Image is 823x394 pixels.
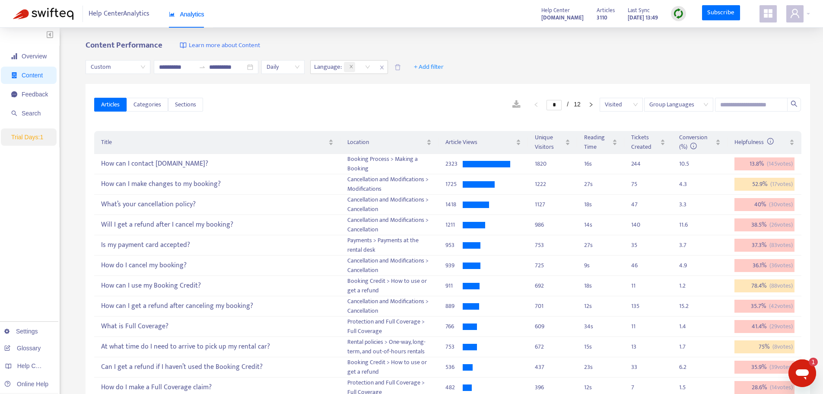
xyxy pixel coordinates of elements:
[101,279,333,293] div: How can I use my Booking Credit?
[628,6,650,15] span: Last Sync
[763,8,773,19] span: appstore
[535,322,570,331] div: 609
[790,8,800,19] span: user
[535,200,570,209] div: 1127
[631,200,648,209] div: 47
[534,102,539,107] span: left
[94,131,340,154] th: Title
[734,320,794,333] div: 41.4 %
[199,64,206,70] span: swap-right
[11,72,17,78] span: container
[605,98,638,111] span: Visited
[584,261,617,270] div: 9 s
[4,345,41,352] a: Glossary
[679,200,696,209] div: 3.3
[734,381,794,394] div: 28.6 %
[734,300,794,313] div: 35.7 %
[445,261,463,270] div: 939
[22,110,41,117] span: Search
[445,159,463,169] div: 2323
[349,64,353,70] span: close
[535,362,570,372] div: 437
[679,362,696,372] div: 6.2
[541,13,584,22] strong: [DOMAIN_NAME]
[340,296,439,317] td: Cancellation and Modifications > Cancellation
[679,281,696,291] div: 1.2
[407,60,450,74] button: + Add filter
[340,235,439,256] td: Payments > Payments at the rental desk
[734,137,774,147] span: Helpfulness
[769,240,793,250] span: ( 83 votes)
[340,357,439,378] td: Booking Credit > How to use or get a refund
[445,200,463,209] div: 1418
[769,261,793,270] span: ( 36 votes)
[101,157,333,171] div: How can I contact [DOMAIN_NAME]?
[597,13,607,22] strong: 3110
[679,132,707,152] span: Conversion (%)
[770,383,793,392] span: ( 14 votes)
[631,362,648,372] div: 33
[340,154,439,174] td: Booking Process > Making a Booking
[631,383,648,392] div: 7
[445,362,463,372] div: 536
[679,322,696,331] div: 1.4
[445,301,463,311] div: 889
[702,5,740,21] a: Subscribe
[4,328,38,335] a: Settings
[584,220,617,230] div: 14 s
[445,281,463,291] div: 911
[584,342,617,352] div: 15 s
[340,131,439,154] th: Location
[769,200,793,209] span: ( 30 votes)
[584,179,617,189] div: 27 s
[340,317,439,337] td: Protection and Full Coverage > Full Coverage
[584,99,598,110] button: right
[679,342,696,352] div: 1.7
[101,198,333,212] div: What’s your cancellation policy?
[584,281,617,291] div: 18 s
[535,179,570,189] div: 1222
[547,99,580,110] li: 1/12
[22,72,43,79] span: Content
[801,358,818,366] iframe: Number of unread messages
[127,98,168,112] button: Categories
[445,383,463,392] div: 482
[535,342,570,352] div: 672
[734,178,794,191] div: 52.9 %
[769,322,793,331] span: ( 29 votes)
[189,41,260,51] span: Learn more about Content
[445,240,463,250] div: 953
[788,359,816,387] iframe: Button to launch messaging window, 1 unread message
[770,179,793,189] span: ( 17 votes)
[376,62,388,73] span: close
[631,301,648,311] div: 135
[101,138,326,147] span: Title
[169,11,204,18] span: Analytics
[584,383,617,392] div: 12 s
[535,301,570,311] div: 701
[679,159,696,169] div: 10.5
[584,301,617,311] div: 12 s
[414,62,444,72] span: + Add filter
[769,301,793,311] span: ( 42 votes)
[101,340,333,354] div: At what time do I need to arrive to pick up my rental car?
[394,64,401,70] span: delete
[101,320,333,334] div: What is Full Coverage?
[679,301,696,311] div: 15.2
[199,64,206,70] span: to
[22,91,48,98] span: Feedback
[772,342,793,352] span: ( 8 votes)
[679,261,696,270] div: 4.9
[311,61,343,74] span: Language :
[101,360,333,375] div: Can I get a refund if I haven’t used the Booking Credit?
[101,238,333,253] div: Is my payment card accepted?
[535,159,570,169] div: 1820
[597,6,615,15] span: Articles
[101,100,120,109] span: Articles
[767,159,793,169] span: ( 145 votes)
[631,159,648,169] div: 244
[11,91,17,97] span: message
[528,131,577,154] th: Unique Visitors
[535,281,570,291] div: 692
[734,361,794,374] div: 35.9 %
